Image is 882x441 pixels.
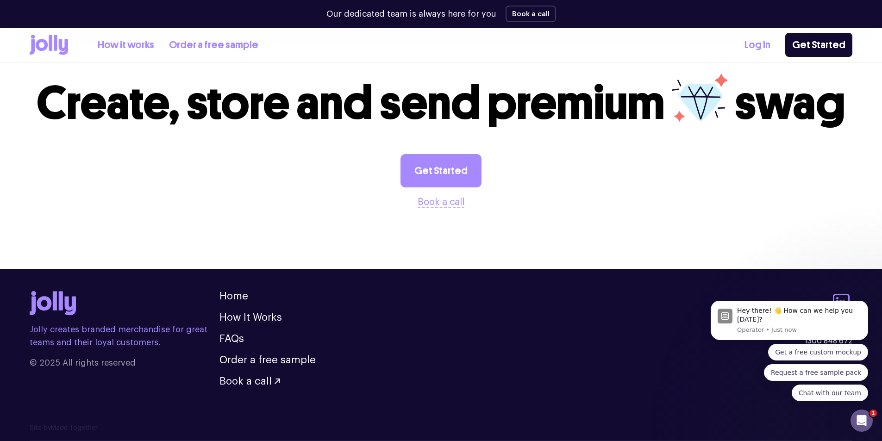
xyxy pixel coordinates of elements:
a: Made Together [51,425,98,431]
button: Quick reply: Get a free custom mockup [71,43,171,60]
p: Our dedicated team is always here for you [326,8,496,20]
div: Message content [40,6,164,24]
a: How it works [98,37,154,53]
p: Jolly creates branded merchandise for great teams and their loyal customers. [30,323,219,349]
button: Quick reply: Request a free sample pack [67,63,171,80]
a: Get Started [400,154,482,187]
span: 1 [869,410,877,417]
a: How It Works [219,312,282,323]
a: Order a free sample [219,355,316,365]
a: Log In [744,37,770,53]
a: FAQs [219,334,244,344]
div: Quick reply options [14,43,171,100]
div: Hey there! 👋 How can we help you [DATE]? [40,6,164,24]
button: Book a call [418,195,464,210]
span: © 2025 All rights reserved [30,356,219,369]
a: Order a free sample [169,37,258,53]
a: Home [219,291,248,301]
button: Quick reply: Chat with our team [95,84,171,100]
a: Get Started [785,33,852,57]
p: Message from Operator, sent Just now [40,25,164,33]
button: Book a call [506,6,556,22]
span: swag [735,75,845,131]
iframe: Intercom live chat [851,410,873,432]
iframe: Intercom notifications message [697,301,882,407]
img: Profile image for Operator [21,8,36,23]
span: Create, store and send premium [37,75,665,131]
span: Book a call [219,376,272,386]
p: Site by [30,423,852,433]
button: Book a call [219,376,280,386]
